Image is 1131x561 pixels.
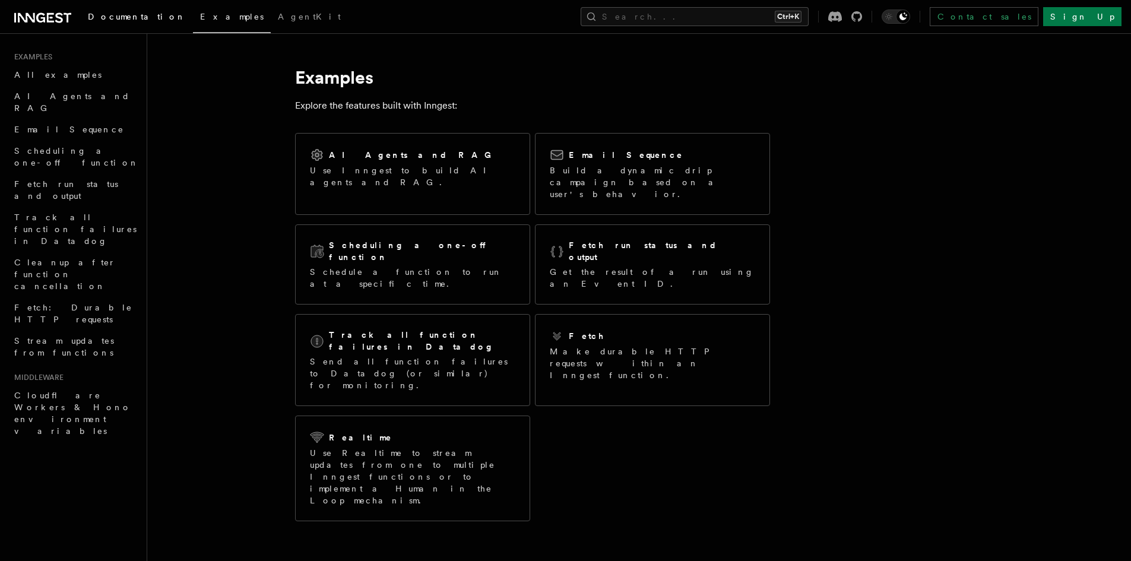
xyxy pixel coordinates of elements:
[295,133,530,215] a: AI Agents and RAGUse Inngest to build AI agents and RAG.
[278,12,341,21] span: AgentKit
[14,303,132,324] span: Fetch: Durable HTTP requests
[14,70,102,80] span: All examples
[295,224,530,305] a: Scheduling a one-off functionSchedule a function to run at a specific time.
[295,314,530,406] a: Track all function failures in DatadogSend all function failures to Datadog (or similar) for moni...
[14,391,131,436] span: Cloudflare Workers & Hono environment variables
[310,164,515,188] p: Use Inngest to build AI agents and RAG.
[569,149,683,161] h2: Email Sequence
[14,213,137,246] span: Track all function failures in Datadog
[9,330,140,363] a: Stream updates from functions
[9,373,64,382] span: Middleware
[9,173,140,207] a: Fetch run status and output
[9,64,140,85] a: All examples
[9,119,140,140] a: Email Sequence
[14,258,116,291] span: Cleanup after function cancellation
[535,314,770,406] a: FetchMake durable HTTP requests within an Inngest function.
[193,4,271,33] a: Examples
[81,4,193,32] a: Documentation
[310,356,515,391] p: Send all function failures to Datadog (or similar) for monitoring.
[88,12,186,21] span: Documentation
[310,266,515,290] p: Schedule a function to run at a specific time.
[295,97,770,114] p: Explore the features built with Inngest:
[550,346,755,381] p: Make durable HTTP requests within an Inngest function.
[14,179,118,201] span: Fetch run status and output
[9,52,52,62] span: Examples
[329,432,392,443] h2: Realtime
[200,12,264,21] span: Examples
[9,85,140,119] a: AI Agents and RAG
[569,239,755,263] h2: Fetch run status and output
[9,140,140,173] a: Scheduling a one-off function
[9,207,140,252] a: Track all function failures in Datadog
[310,447,515,506] p: Use Realtime to stream updates from one to multiple Inngest functions or to implement a Human in ...
[1043,7,1122,26] a: Sign Up
[14,336,114,357] span: Stream updates from functions
[271,4,348,32] a: AgentKit
[581,7,809,26] button: Search...Ctrl+K
[14,146,139,167] span: Scheduling a one-off function
[550,266,755,290] p: Get the result of a run using an Event ID.
[9,252,140,297] a: Cleanup after function cancellation
[930,7,1038,26] a: Contact sales
[882,9,910,24] button: Toggle dark mode
[9,297,140,330] a: Fetch: Durable HTTP requests
[569,330,605,342] h2: Fetch
[775,11,801,23] kbd: Ctrl+K
[550,164,755,200] p: Build a dynamic drip campaign based on a user's behavior.
[329,149,498,161] h2: AI Agents and RAG
[14,125,124,134] span: Email Sequence
[9,385,140,442] a: Cloudflare Workers & Hono environment variables
[535,133,770,215] a: Email SequenceBuild a dynamic drip campaign based on a user's behavior.
[329,239,515,263] h2: Scheduling a one-off function
[329,329,515,353] h2: Track all function failures in Datadog
[295,416,530,521] a: RealtimeUse Realtime to stream updates from one to multiple Inngest functions or to implement a H...
[295,66,770,88] h1: Examples
[535,224,770,305] a: Fetch run status and outputGet the result of a run using an Event ID.
[14,91,130,113] span: AI Agents and RAG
